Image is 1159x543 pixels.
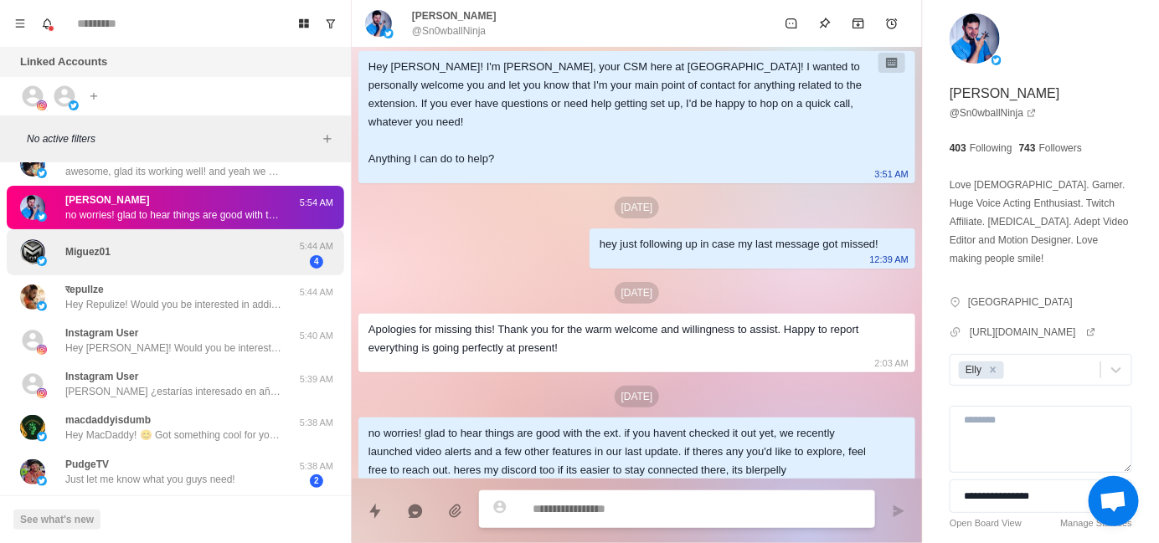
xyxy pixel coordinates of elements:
img: picture [384,28,394,38]
p: no worries! glad to hear things are good with the ext. if you havent checked it out yet, we recen... [65,207,283,223]
p: Instagram User [65,369,138,384]
p: 5:38 AM [296,416,337,430]
button: Add account [84,86,104,106]
img: picture [20,239,45,264]
img: picture [37,168,47,178]
img: picture [20,415,45,440]
img: picture [37,432,47,442]
img: picture [37,476,47,486]
p: [DATE] [615,197,660,218]
div: Apologies for missing this! Thank you for the warm welcome and willingness to assist. Happy to re... [368,320,878,357]
p: Miguez01 [65,244,111,259]
div: Hey [PERSON_NAME]! I'm [PERSON_NAME], your CSM here at [GEOGRAPHIC_DATA]! I wanted to personally ... [368,58,878,168]
button: Quick replies [358,494,392,528]
img: picture [950,13,1000,64]
button: Archive [842,7,875,40]
img: picture [20,151,45,177]
a: Open chat [1089,476,1139,526]
p: [PERSON_NAME] ¿estarías interesado en añadir un TTS con la voz de personajes famosos (generada po... [65,384,283,399]
img: picture [365,10,392,37]
img: picture [37,256,47,266]
p: 5:38 AM [296,459,337,474]
p: [PERSON_NAME] [412,8,497,23]
p: 5:54 AM [296,196,337,210]
span: 2 [310,474,323,488]
img: picture [37,345,47,355]
p: रepullze [65,282,104,297]
span: 4 [310,255,323,269]
p: [GEOGRAPHIC_DATA] [968,295,1073,310]
button: Board View [291,10,317,37]
button: Add reminder [875,7,909,40]
a: Open Board View [950,516,1022,530]
p: [PERSON_NAME] [950,84,1060,104]
p: No active filters [27,131,317,146]
p: Hey [PERSON_NAME]! Would you be interested in adding sound alerts, free AI TTS or Media Sharing t... [65,341,283,356]
button: Mark as unread [775,7,808,40]
a: @Sn0wballNinja [950,105,1037,120]
img: picture [992,55,1002,65]
p: Following [970,141,1012,156]
p: 12:39 AM [870,250,909,269]
p: [DATE] [615,386,660,407]
p: Love [DEMOGRAPHIC_DATA]. Gamer. Huge Voice Acting Enthusiast. Twitch Affiliate. [MEDICAL_DATA]. A... [950,176,1132,268]
button: Send message [882,494,915,528]
p: 5:40 AM [296,329,337,343]
p: 2:03 AM [875,354,909,372]
p: Just let me know what you guys need! [65,472,235,487]
p: 743 [1019,141,1036,156]
p: 5:54 AM [875,476,909,494]
div: no worries! glad to hear things are good with the ext. if you havent checked it out yet, we recen... [368,424,878,479]
div: hey just following up in case my last message got missed! [600,235,878,254]
button: Show unread conversations [317,10,344,37]
img: picture [37,388,47,398]
img: picture [20,284,45,310]
div: Remove Elly [984,361,1002,379]
p: Instagram User [65,325,138,341]
img: picture [37,212,47,222]
p: [PERSON_NAME] [65,192,150,207]
p: Hey MacDaddy! 😊 Got something cool for your stream that could seriously level up audience interac... [65,428,283,443]
img: picture [37,301,47,311]
p: 5:44 AM [296,285,337,300]
button: Reply with AI [399,494,432,528]
p: 5:44 AM [296,239,337,254]
p: 3:51 AM [875,165,909,183]
a: [URL][DOMAIN_NAME] [970,325,1096,340]
button: See what's new [13,510,100,530]
p: [DATE] [615,282,660,304]
img: picture [69,100,79,110]
button: Add filters [317,129,337,149]
p: @Sn0wballNinja [412,23,486,38]
img: picture [37,100,47,110]
button: Notifications [33,10,60,37]
p: awesome, glad its working well! and yeah we also just introduced a couple new features in our las... [65,164,283,179]
button: Pin [808,7,842,40]
p: Linked Accounts [20,54,107,70]
a: Manage Statuses [1060,516,1132,530]
div: Elly [961,361,984,379]
p: Hey Repulize! Would you be interested in adding sound alerts, free AI TTS or Media Sharing to you... [65,297,283,312]
p: 5:39 AM [296,372,337,387]
p: Followers [1039,141,1082,156]
img: picture [20,195,45,220]
button: Menu [7,10,33,37]
p: 403 [950,141,966,156]
p: PudgeTV [65,457,109,472]
p: macdaddyisdumb [65,412,151,428]
button: Add media [439,494,472,528]
img: picture [20,459,45,484]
